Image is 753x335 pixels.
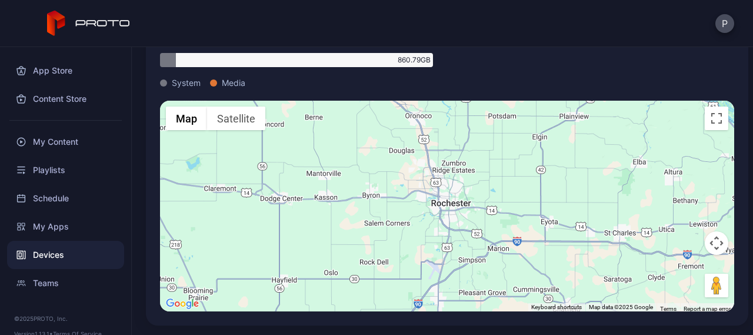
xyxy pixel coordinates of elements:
a: Teams [7,269,124,297]
button: P [715,14,734,33]
button: Show street map [166,107,207,130]
button: Keyboard shortcuts [531,303,582,311]
button: Show satellite imagery [207,107,265,130]
span: 860.79 GB [398,55,431,65]
button: Toggle fullscreen view [705,107,728,130]
a: Report a map error [684,306,731,312]
a: App Store [7,57,124,85]
span: Map data ©2025 Google [589,304,653,310]
button: Map camera controls [705,231,728,255]
span: System [172,77,201,89]
a: Terms (opens in new tab) [660,306,677,312]
a: Playlists [7,156,124,184]
a: Schedule [7,184,124,213]
a: My Content [7,128,124,156]
a: Open this area in Google Maps (opens a new window) [163,296,202,311]
div: © 2025 PROTO, Inc. [14,314,117,323]
img: Google [163,296,202,311]
span: Media [222,77,245,89]
button: Drag Pegman onto the map to open Street View [705,274,728,297]
a: My Apps [7,213,124,241]
a: Content Store [7,85,124,113]
a: Devices [7,241,124,269]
